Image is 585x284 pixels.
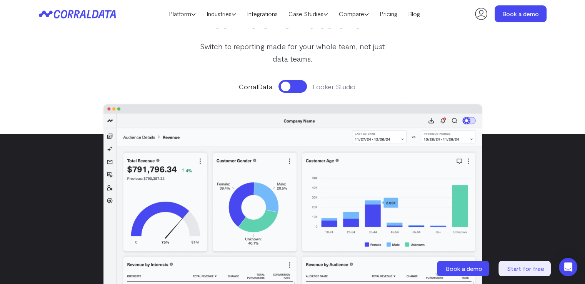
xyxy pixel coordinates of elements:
[227,82,273,92] span: CorralData
[201,8,242,20] a: Industries
[507,265,544,272] span: Start for free
[446,265,482,272] span: Book a demo
[242,8,283,20] a: Integrations
[163,8,201,20] a: Platform
[559,258,577,276] div: Open Intercom Messenger
[403,8,425,20] a: Blog
[498,261,552,276] a: Start for free
[333,8,374,20] a: Compare
[495,5,547,22] a: Book a demo
[437,261,491,276] a: Book a demo
[195,40,390,65] p: Switch to reporting made for your whole team, not just data teams.
[374,8,403,20] a: Pricing
[313,82,359,92] span: Looker Studio
[283,8,333,20] a: Case Studies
